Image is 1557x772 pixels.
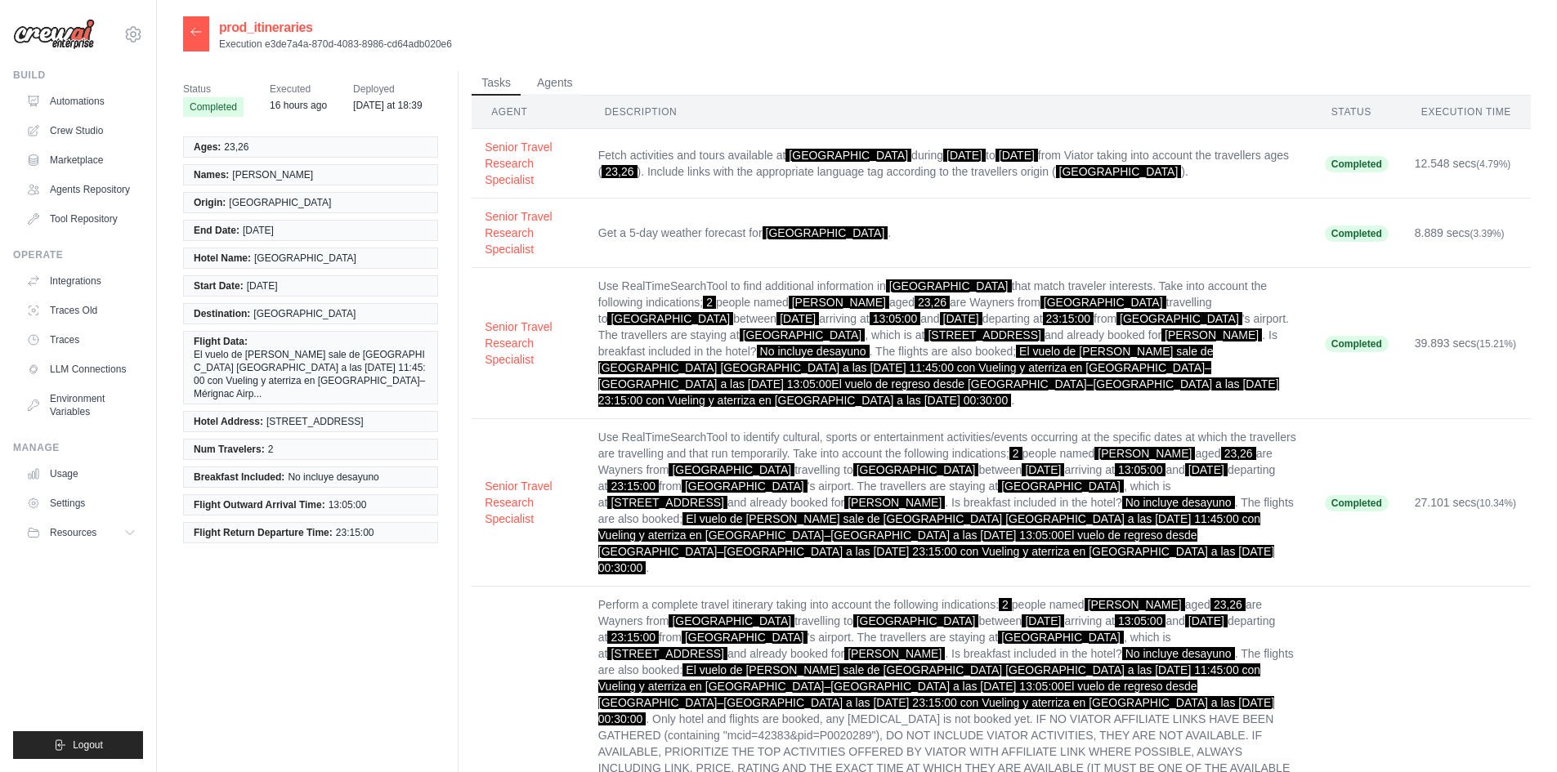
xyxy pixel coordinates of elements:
[1476,338,1516,350] span: (15.21%)
[999,598,1012,611] span: 2
[219,38,452,51] p: Execution e3de7a4a-870d-4083-8986-cd64adb020e6
[853,463,979,476] span: [GEOGRAPHIC_DATA]
[20,461,143,487] a: Usage
[1115,614,1166,627] span: 13:05:00
[943,149,986,162] span: [DATE]
[1009,447,1022,460] span: 2
[703,296,716,309] span: 2
[915,296,950,309] span: 23,26
[20,206,143,232] a: Tool Repository
[194,141,221,154] span: Ages:
[20,520,143,546] button: Resources
[669,614,794,627] span: [GEOGRAPHIC_DATA]
[20,147,143,173] a: Marketplace
[253,307,356,320] span: [GEOGRAPHIC_DATA]
[194,168,229,181] span: Names:
[232,168,313,181] span: [PERSON_NAME]
[485,478,572,527] button: Senior Travel Research Specialist
[1221,447,1256,460] span: 23,26
[13,69,143,82] div: Build
[757,345,870,358] span: No incluye desayuno
[940,312,982,325] span: [DATE]
[254,252,356,265] span: [GEOGRAPHIC_DATA]
[1325,156,1389,172] span: Completed
[485,208,572,257] button: Senior Travel Research Specialist
[789,296,889,309] span: [PERSON_NAME]
[194,335,248,348] span: Flight Data:
[607,631,659,644] span: 23:15:00
[485,139,572,188] button: Senior Travel Research Specialist
[776,312,819,325] span: [DATE]
[853,614,979,627] span: [GEOGRAPHIC_DATA]
[1476,158,1510,170] span: (4.79%)
[1325,495,1389,511] span: Completed
[183,81,244,97] span: Status
[1161,328,1262,341] span: [PERSON_NAME]
[20,268,143,294] a: Integrations
[763,226,888,239] span: [GEOGRAPHIC_DATA]
[602,165,637,178] span: 23,26
[998,631,1124,644] span: [GEOGRAPHIC_DATA]
[682,631,808,644] span: [GEOGRAPHIC_DATA]
[886,279,1012,292] span: [GEOGRAPHIC_DATA]
[270,100,327,111] time: September 21, 2025 at 19:13 CEST
[1210,598,1246,611] span: 23,26
[13,441,143,454] div: Manage
[585,419,1312,587] td: Use RealTimeSearchTool to identify cultural, sports or entertainment activities/events occurring ...
[607,647,727,660] span: [STREET_ADDRESS]
[998,480,1124,493] span: [GEOGRAPHIC_DATA]
[669,463,794,476] span: [GEOGRAPHIC_DATA]
[266,415,364,428] span: [STREET_ADDRESS]
[1022,614,1064,627] span: [DATE]
[598,512,1275,574] span: El vuelo de [PERSON_NAME] sale de [GEOGRAPHIC_DATA] [GEOGRAPHIC_DATA] a las [DATE] 11:45:00 con V...
[607,312,733,325] span: [GEOGRAPHIC_DATA]
[1022,463,1064,476] span: [DATE]
[50,526,96,539] span: Resources
[194,498,325,511] span: Flight Outward Arrival Time:
[1116,312,1242,325] span: [GEOGRAPHIC_DATA]
[1122,647,1235,660] span: No incluye desayuno
[194,196,226,209] span: Origin:
[1115,463,1166,476] span: 13:05:00
[73,739,103,752] span: Logout
[1040,296,1166,309] span: [GEOGRAPHIC_DATA]
[1185,463,1228,476] span: [DATE]
[598,663,1275,725] span: El vuelo de [PERSON_NAME] sale de [GEOGRAPHIC_DATA] [GEOGRAPHIC_DATA] a las [DATE] 11:45:00 con V...
[527,71,583,96] button: Agents
[13,731,143,759] button: Logout
[13,248,143,261] div: Operate
[785,149,911,162] span: [GEOGRAPHIC_DATA]
[229,196,331,209] span: [GEOGRAPHIC_DATA]
[585,268,1312,419] td: Use RealTimeSearchTool to find additional information in that match traveler interests. Take into...
[585,96,1312,129] th: Description
[844,647,945,660] span: [PERSON_NAME]
[1402,129,1531,199] td: 12.548 secs
[20,297,143,324] a: Traces Old
[194,526,333,539] span: Flight Return Departure Time:
[288,471,378,484] span: No incluye desayuno
[585,199,1312,268] td: Get a 5-day weather forecast for .
[20,176,143,203] a: Agents Repository
[20,490,143,516] a: Settings
[472,96,585,129] th: Agent
[13,19,95,50] img: Logo
[1402,96,1531,129] th: Execution Time
[270,81,327,97] span: Executed
[20,118,143,144] a: Crew Studio
[1085,598,1185,611] span: [PERSON_NAME]
[1056,165,1182,178] span: [GEOGRAPHIC_DATA]
[194,252,251,265] span: Hotel Name:
[1325,336,1389,352] span: Completed
[1325,225,1389,242] span: Completed
[1476,498,1516,509] span: (10.34%)
[1402,419,1531,587] td: 27.101 secs
[1122,496,1235,509] span: No incluye desayuno
[1312,96,1402,129] th: Status
[1402,268,1531,419] td: 39.893 secs
[353,100,423,111] time: September 19, 2025 at 18:39 CEST
[870,312,921,325] span: 13:05:00
[1402,199,1531,268] td: 8.889 secs
[194,415,263,428] span: Hotel Address:
[1470,228,1505,239] span: (3.39%)
[995,149,1038,162] span: [DATE]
